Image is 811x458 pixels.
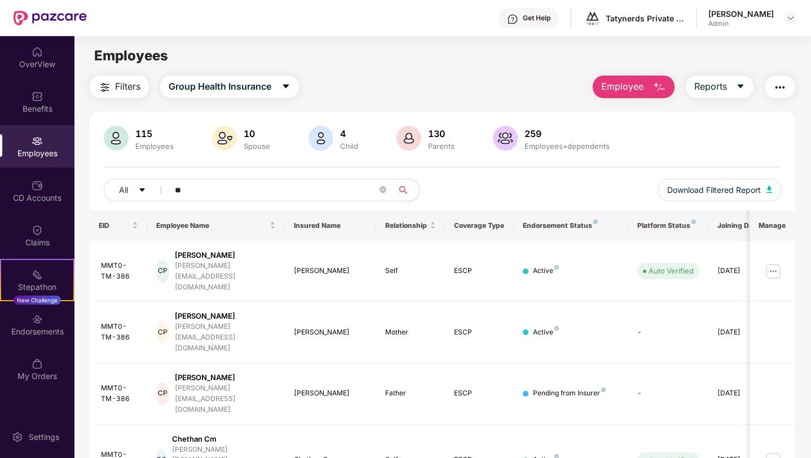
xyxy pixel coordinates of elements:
img: svg+xml;base64,PHN2ZyB4bWxucz0iaHR0cDovL3d3dy53My5vcmcvMjAwMC9zdmciIHdpZHRoPSI4IiBoZWlnaHQ9IjgiIH... [554,326,559,331]
span: close-circle [380,185,386,196]
div: Father [385,388,436,399]
th: Coverage Type [445,210,514,241]
span: Group Health Insurance [169,80,271,94]
img: New Pazcare Logo [14,11,87,25]
div: Self [385,266,436,276]
div: Admin [708,19,774,28]
div: [PERSON_NAME] [294,266,368,276]
img: svg+xml;base64,PHN2ZyB4bWxucz0iaHR0cDovL3d3dy53My5vcmcvMjAwMC9zdmciIHdpZHRoPSIyNCIgaGVpZ2h0PSIyNC... [98,81,112,94]
div: MMT0-TM-386 [101,383,138,404]
img: svg+xml;base64,PHN2ZyB4bWxucz0iaHR0cDovL3d3dy53My5vcmcvMjAwMC9zdmciIHhtbG5zOnhsaW5rPSJodHRwOi8vd3... [104,126,129,151]
div: [DATE] [717,266,768,276]
span: Employee Name [156,221,267,230]
div: Platform Status [637,221,699,230]
img: svg+xml;base64,PHN2ZyBpZD0iSG9tZSIgeG1sbnM9Imh0dHA6Ly93d3cudzMub3JnLzIwMDAvc3ZnIiB3aWR0aD0iMjAiIG... [32,46,43,58]
img: svg+xml;base64,PHN2ZyB4bWxucz0iaHR0cDovL3d3dy53My5vcmcvMjAwMC9zdmciIHdpZHRoPSI4IiBoZWlnaHQ9IjgiIH... [554,265,559,270]
div: [DATE] [717,388,768,399]
img: svg+xml;base64,PHN2ZyBpZD0iRW5kb3JzZW1lbnRzIiB4bWxucz0iaHR0cDovL3d3dy53My5vcmcvMjAwMC9zdmciIHdpZH... [32,314,43,325]
img: svg+xml;base64,PHN2ZyB4bWxucz0iaHR0cDovL3d3dy53My5vcmcvMjAwMC9zdmciIHhtbG5zOnhsaW5rPSJodHRwOi8vd3... [493,126,518,151]
div: [PERSON_NAME] [175,311,275,322]
div: MMT0-TM-386 [101,322,138,343]
div: Employees [133,142,176,151]
button: search [392,179,420,201]
img: svg+xml;base64,PHN2ZyB4bWxucz0iaHR0cDovL3d3dy53My5vcmcvMjAwMC9zdmciIHhtbG5zOnhsaW5rPSJodHRwOi8vd3... [653,81,666,94]
img: svg+xml;base64,PHN2ZyBpZD0iRW1wbG95ZWVzIiB4bWxucz0iaHR0cDovL3d3dy53My5vcmcvMjAwMC9zdmciIHdpZHRoPS... [32,135,43,147]
span: EID [99,221,130,230]
div: Parents [426,142,457,151]
img: svg+xml;base64,PHN2ZyB4bWxucz0iaHR0cDovL3d3dy53My5vcmcvMjAwMC9zdmciIHdpZHRoPSIyMSIgaGVpZ2h0PSIyMC... [32,269,43,280]
button: Reportscaret-down [686,76,753,98]
button: Filters [90,76,149,98]
div: ESCP [454,327,505,338]
div: 4 [338,128,360,139]
div: MMT0-TM-386 [101,261,138,282]
th: Employee Name [147,210,285,241]
div: Endorsement Status [523,221,619,230]
div: [PERSON_NAME] [294,388,368,399]
img: svg+xml;base64,PHN2ZyBpZD0iSGVscC0zMngzMiIgeG1sbnM9Imh0dHA6Ly93d3cudzMub3JnLzIwMDAvc3ZnIiB3aWR0aD... [507,14,518,25]
div: Employees+dependents [522,142,612,151]
span: All [119,184,128,196]
div: ESCP [454,266,505,276]
div: Pending from Insurer [533,388,606,399]
div: 259 [522,128,612,139]
td: - [628,363,708,425]
img: manageButton [764,262,782,280]
img: logo%20-%20black%20(1).png [584,10,601,27]
div: [DATE] [717,327,768,338]
div: [PERSON_NAME][EMAIL_ADDRESS][DOMAIN_NAME] [175,322,275,354]
th: Manage [750,210,795,241]
div: Active [533,327,559,338]
div: CP [156,382,169,405]
img: svg+xml;base64,PHN2ZyBpZD0iQmVuZWZpdHMiIHhtbG5zPSJodHRwOi8vd3d3LnczLm9yZy8yMDAwL3N2ZyIgd2lkdGg9Ij... [32,91,43,102]
th: Insured Name [285,210,377,241]
img: svg+xml;base64,PHN2ZyB4bWxucz0iaHR0cDovL3d3dy53My5vcmcvMjAwMC9zdmciIHhtbG5zOnhsaW5rPSJodHRwOi8vd3... [212,126,237,151]
div: CP [156,260,169,283]
span: Employees [94,47,168,64]
img: svg+xml;base64,PHN2ZyBpZD0iQ0RfQWNjb3VudHMiIGRhdGEtbmFtZT0iQ0QgQWNjb3VudHMiIHhtbG5zPSJodHRwOi8vd3... [32,180,43,191]
span: close-circle [380,186,386,193]
td: - [628,302,708,363]
div: Child [338,142,360,151]
div: 130 [426,128,457,139]
div: [PERSON_NAME] [175,250,275,261]
div: Get Help [523,14,550,23]
img: svg+xml;base64,PHN2ZyB4bWxucz0iaHR0cDovL3d3dy53My5vcmcvMjAwMC9zdmciIHhtbG5zOnhsaW5rPSJodHRwOi8vd3... [308,126,333,151]
span: Relationship [385,221,427,230]
img: svg+xml;base64,PHN2ZyB4bWxucz0iaHR0cDovL3d3dy53My5vcmcvMjAwMC9zdmciIHdpZHRoPSI4IiBoZWlnaHQ9IjgiIH... [691,219,696,224]
img: svg+xml;base64,PHN2ZyB4bWxucz0iaHR0cDovL3d3dy53My5vcmcvMjAwMC9zdmciIHhtbG5zOnhsaW5rPSJodHRwOi8vd3... [396,126,421,151]
div: [PERSON_NAME] [708,8,774,19]
span: caret-down [138,186,146,195]
div: [PERSON_NAME][EMAIL_ADDRESS][DOMAIN_NAME] [175,383,275,415]
span: Download Filtered Report [667,184,761,196]
button: Download Filtered Report [658,179,781,201]
img: svg+xml;base64,PHN2ZyBpZD0iQ2xhaW0iIHhtbG5zPSJodHRwOi8vd3d3LnczLm9yZy8yMDAwL3N2ZyIgd2lkdGg9IjIwIi... [32,224,43,236]
div: [PERSON_NAME][EMAIL_ADDRESS][DOMAIN_NAME] [175,261,275,293]
button: Group Health Insurancecaret-down [160,76,299,98]
div: CP [156,321,169,343]
div: Auto Verified [649,265,694,276]
span: Filters [115,80,140,94]
img: svg+xml;base64,PHN2ZyBpZD0iTXlfT3JkZXJzIiBkYXRhLW5hbWU9Ik15IE9yZGVycyIgeG1sbnM9Imh0dHA6Ly93d3cudz... [32,358,43,369]
div: Active [533,266,559,276]
span: Reports [694,80,727,94]
img: svg+xml;base64,PHN2ZyB4bWxucz0iaHR0cDovL3d3dy53My5vcmcvMjAwMC9zdmciIHdpZHRoPSIyNCIgaGVpZ2h0PSIyNC... [773,81,787,94]
div: Chethan Cm [172,434,276,444]
img: svg+xml;base64,PHN2ZyBpZD0iU2V0dGluZy0yMHgyMCIgeG1sbnM9Imh0dHA6Ly93d3cudzMub3JnLzIwMDAvc3ZnIiB3aW... [12,431,23,443]
div: New Challenge [14,296,61,305]
div: [PERSON_NAME] [175,372,275,383]
img: svg+xml;base64,PHN2ZyB4bWxucz0iaHR0cDovL3d3dy53My5vcmcvMjAwMC9zdmciIHdpZHRoPSI4IiBoZWlnaHQ9IjgiIH... [601,387,606,392]
div: Mother [385,327,436,338]
div: [PERSON_NAME] [294,327,368,338]
div: 115 [133,128,176,139]
img: svg+xml;base64,PHN2ZyBpZD0iRHJvcGRvd24tMzJ4MzIiIHhtbG5zPSJodHRwOi8vd3d3LnczLm9yZy8yMDAwL3N2ZyIgd2... [786,14,795,23]
div: ESCP [454,388,505,399]
button: Allcaret-down [104,179,173,201]
img: svg+xml;base64,PHN2ZyB4bWxucz0iaHR0cDovL3d3dy53My5vcmcvMjAwMC9zdmciIHdpZHRoPSI4IiBoZWlnaHQ9IjgiIH... [593,219,598,224]
th: Joining Date [708,210,777,241]
span: caret-down [281,82,290,92]
div: Settings [25,431,63,443]
div: Tatynerds Private Limited [606,13,685,24]
div: 10 [241,128,272,139]
span: caret-down [736,82,745,92]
